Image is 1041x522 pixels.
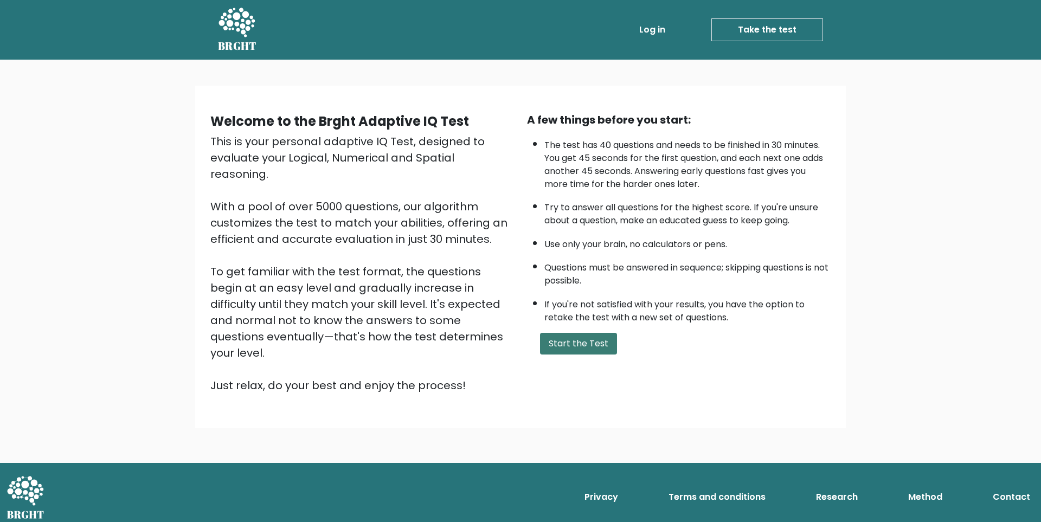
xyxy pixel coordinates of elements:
[210,112,469,130] b: Welcome to the Brght Adaptive IQ Test
[540,333,617,355] button: Start the Test
[544,133,831,191] li: The test has 40 questions and needs to be finished in 30 minutes. You get 45 seconds for the firs...
[527,112,831,128] div: A few things before you start:
[218,40,257,53] h5: BRGHT
[904,486,947,508] a: Method
[988,486,1034,508] a: Contact
[544,293,831,324] li: If you're not satisfied with your results, you have the option to retake the test with a new set ...
[635,19,670,41] a: Log in
[210,133,514,394] div: This is your personal adaptive IQ Test, designed to evaluate your Logical, Numerical and Spatial ...
[544,256,831,287] li: Questions must be answered in sequence; skipping questions is not possible.
[664,486,770,508] a: Terms and conditions
[580,486,622,508] a: Privacy
[711,18,823,41] a: Take the test
[544,196,831,227] li: Try to answer all questions for the highest score. If you're unsure about a question, make an edu...
[544,233,831,251] li: Use only your brain, no calculators or pens.
[812,486,862,508] a: Research
[218,4,257,55] a: BRGHT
